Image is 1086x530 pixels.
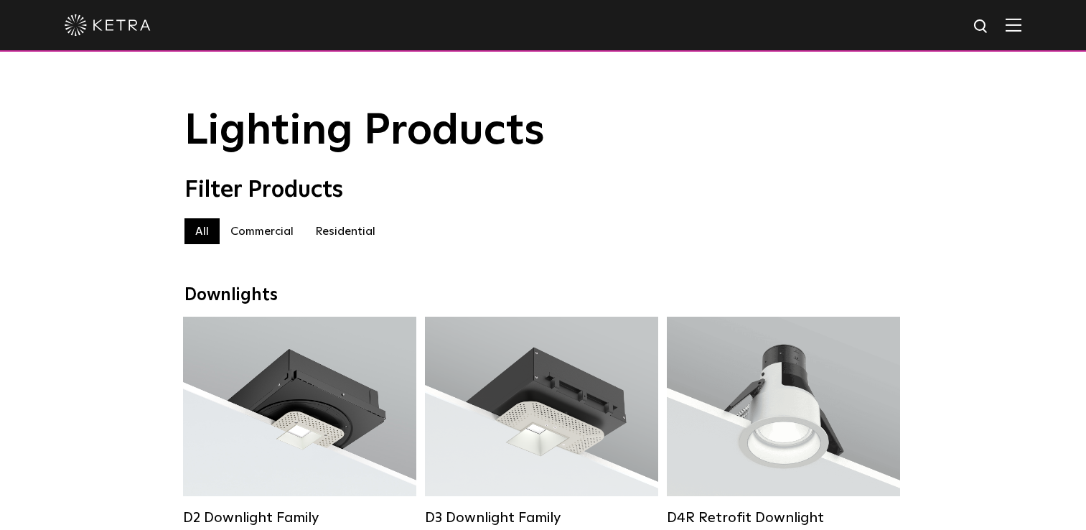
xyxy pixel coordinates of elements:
div: D3 Downlight Family [425,509,658,526]
img: ketra-logo-2019-white [65,14,151,36]
span: Lighting Products [184,110,545,153]
div: D2 Downlight Family [183,509,416,526]
div: Filter Products [184,177,902,204]
img: search icon [973,18,991,36]
label: Residential [304,218,386,244]
label: All [184,218,220,244]
a: D4R Retrofit Downlight Lumen Output:800Colors:White / BlackBeam Angles:15° / 25° / 40° / 60°Watta... [667,317,900,526]
img: Hamburger%20Nav.svg [1006,18,1021,32]
a: D2 Downlight Family Lumen Output:1200Colors:White / Black / Gloss Black / Silver / Bronze / Silve... [183,317,416,526]
label: Commercial [220,218,304,244]
div: Downlights [184,285,902,306]
a: D3 Downlight Family Lumen Output:700 / 900 / 1100Colors:White / Black / Silver / Bronze / Paintab... [425,317,658,526]
div: D4R Retrofit Downlight [667,509,900,526]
